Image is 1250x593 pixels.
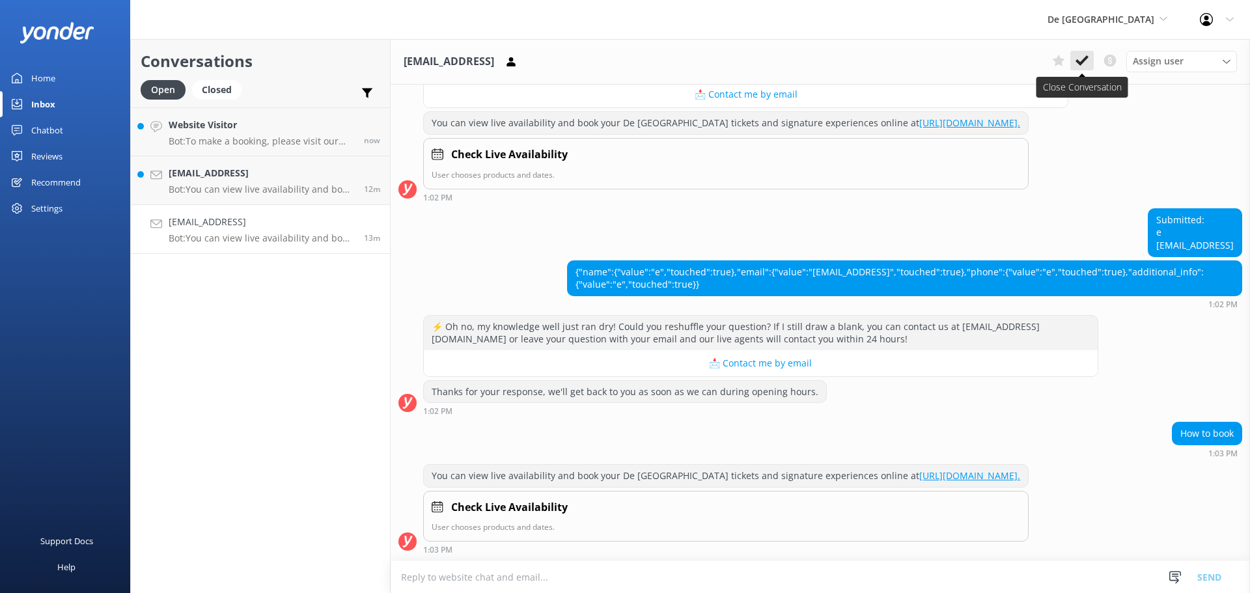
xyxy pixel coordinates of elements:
p: Bot: You can view live availability and book your De Palm Island tickets and signature experience... [169,232,354,244]
strong: 1:02 PM [423,194,452,202]
p: User chooses products and dates. [432,169,1020,181]
div: Closed [192,80,242,100]
div: ⚡ Oh no, my knowledge well just ran dry! Could you reshuffle your question? If I still draw a bla... [424,316,1098,350]
h4: Check Live Availability [451,499,568,516]
div: Sep 23 2025 01:02pm (UTC -04:00) America/Caracas [423,193,1029,202]
button: 📩 Contact me by email [424,81,1068,107]
strong: 1:03 PM [1208,450,1238,458]
span: Sep 23 2025 01:16pm (UTC -04:00) America/Caracas [364,135,380,146]
div: {"name":{"value":"e","touched":true},"email":{"value":"[EMAIL_ADDRESS]","touched":true},"phone":{... [568,261,1242,296]
a: Open [141,82,192,96]
div: Sep 23 2025 01:02pm (UTC -04:00) America/Caracas [567,299,1242,309]
div: Open [141,80,186,100]
div: Inbox [31,91,55,117]
div: Thanks for your response, we'll get back to you as soon as we can during opening hours. [424,381,826,403]
a: Website VisitorBot:To make a booking, please visit our website. If you need further assistance, y... [131,107,390,156]
button: 📩 Contact me by email [424,350,1098,376]
span: Sep 23 2025 01:04pm (UTC -04:00) America/Caracas [364,184,380,195]
strong: 1:03 PM [423,546,452,554]
span: Assign user [1133,54,1184,68]
div: Sep 23 2025 01:03pm (UTC -04:00) America/Caracas [423,545,1029,554]
a: [EMAIL_ADDRESS]Bot:You can view live availability and book your De Palm Island tickets and signat... [131,205,390,254]
div: Support Docs [40,528,93,554]
strong: 1:02 PM [1208,301,1238,309]
p: Bot: To make a booking, please visit our website. If you need further assistance, you can contact... [169,135,354,147]
div: You can view live availability and book your De [GEOGRAPHIC_DATA] tickets and signature experienc... [424,465,1028,487]
div: How to book [1173,422,1242,445]
div: Reviews [31,143,62,169]
div: Submitted: e [EMAIL_ADDRESS] [1148,209,1242,256]
a: [URL][DOMAIN_NAME]. [919,469,1020,482]
p: Bot: You can view live availability and book your De Palm Island tickets and signature experience... [169,184,354,195]
a: [EMAIL_ADDRESS]Bot:You can view live availability and book your De Palm Island tickets and signat... [131,156,390,205]
h4: [EMAIL_ADDRESS] [169,215,354,229]
div: Home [31,65,55,91]
div: Settings [31,195,62,221]
span: De [GEOGRAPHIC_DATA] [1048,13,1154,25]
div: You can view live availability and book your De [GEOGRAPHIC_DATA] tickets and signature experienc... [424,112,1028,134]
img: yonder-white-logo.png [20,22,94,44]
div: Help [57,554,76,580]
a: Closed [192,82,248,96]
div: Assign User [1126,51,1237,72]
div: Sep 23 2025 01:02pm (UTC -04:00) America/Caracas [423,406,827,415]
h2: Conversations [141,49,380,74]
div: Recommend [31,169,81,195]
p: User chooses products and dates. [432,521,1020,533]
a: [URL][DOMAIN_NAME]. [919,117,1020,129]
h3: [EMAIL_ADDRESS] [404,53,494,70]
div: Chatbot [31,117,63,143]
h4: Website Visitor [169,118,354,132]
h4: [EMAIL_ADDRESS] [169,166,354,180]
strong: 1:02 PM [423,407,452,415]
span: Sep 23 2025 01:03pm (UTC -04:00) America/Caracas [364,232,380,243]
div: Sep 23 2025 01:03pm (UTC -04:00) America/Caracas [1172,448,1242,458]
h4: Check Live Availability [451,146,568,163]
